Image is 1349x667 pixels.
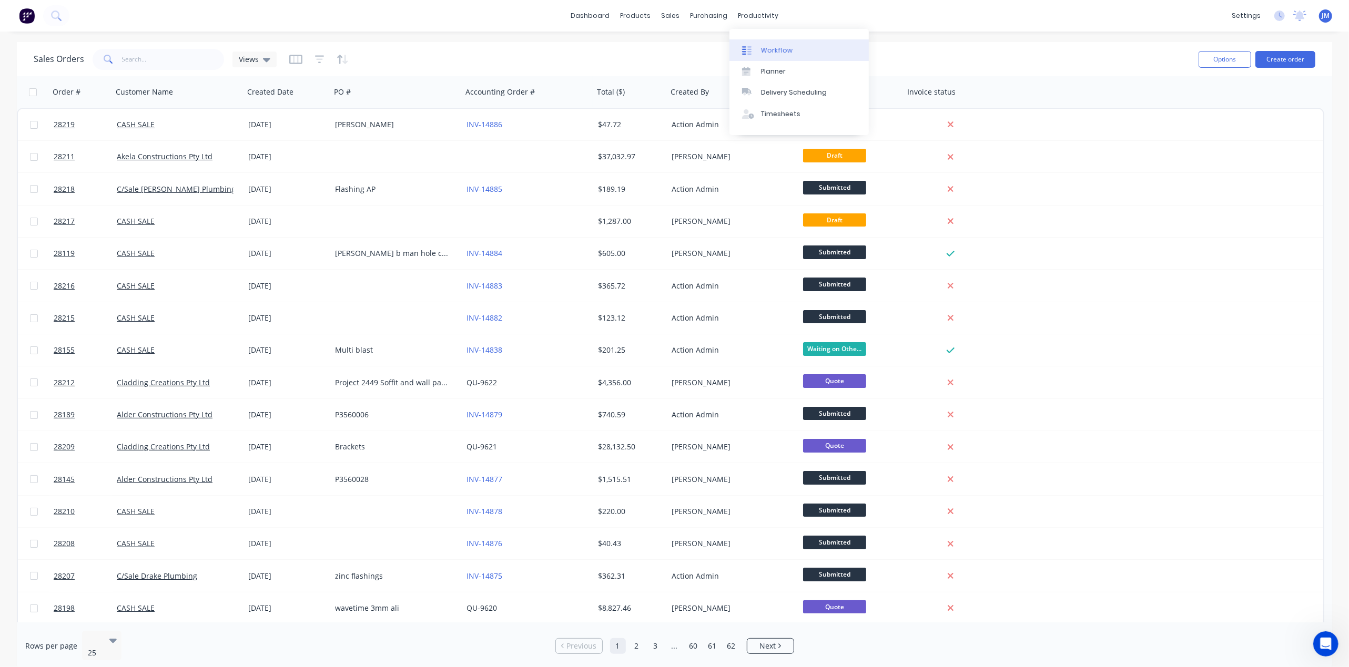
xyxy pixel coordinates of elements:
a: C/Sale [PERSON_NAME] Plumbing [117,184,236,194]
a: INV-14875 [466,571,502,581]
div: Project 2449 Soffit and wall panels [335,377,452,388]
span: Submitted [803,504,866,517]
div: [PERSON_NAME] [672,506,788,517]
div: purchasing [685,8,733,24]
div: Delivery Scheduling [761,88,827,97]
a: 28218 [54,173,117,205]
a: QU-9621 [466,442,497,451]
input: Search... [122,49,225,70]
div: $47.72 [598,119,660,130]
a: 28145 [54,464,117,495]
span: Submitted [803,471,866,484]
a: Page 61 [705,638,721,654]
span: Submitted [803,568,866,581]
div: Brackets [335,442,452,452]
div: Flashing AP [335,184,452,194]
a: Workflow [729,39,869,60]
a: Akela Constructions Pty Ltd [117,151,212,161]
div: Created Date [247,87,293,97]
span: 28207 [54,571,75,581]
a: INV-14882 [466,313,502,323]
span: 28198 [54,603,75,613]
span: 28216 [54,281,75,291]
div: [DATE] [248,119,327,130]
div: Customer Name [116,87,173,97]
div: Action Admin [672,184,788,194]
span: Quote [803,439,866,452]
div: [PERSON_NAME] [672,442,788,452]
div: [DATE] [248,151,327,162]
div: $4,356.00 [598,377,660,388]
iframe: Intercom live chat [1313,631,1338,656]
a: Page 2 [629,638,645,654]
div: $740.59 [598,409,660,420]
a: Alder Constructions Pty Ltd [117,474,212,484]
span: Draft [803,149,866,162]
div: $1,515.51 [598,474,660,485]
span: Previous [566,641,596,651]
a: INV-14884 [466,248,502,258]
img: Factory [19,8,35,24]
a: 28207 [54,560,117,592]
a: CASH SALE [117,603,155,613]
div: Workflow [761,46,793,55]
a: 28119 [54,238,117,269]
a: CASH SALE [117,216,155,226]
div: [DATE] [248,538,327,549]
a: 28219 [54,109,117,140]
a: INV-14877 [466,474,502,484]
ul: Pagination [551,638,798,654]
span: 28189 [54,409,75,420]
a: CASH SALE [117,313,155,323]
span: 28119 [54,248,75,259]
div: sales [656,8,685,24]
div: Action Admin [672,313,788,323]
span: Views [239,54,259,65]
a: Page 62 [724,638,739,654]
div: settings [1226,8,1266,24]
span: Submitted [803,310,866,323]
div: zinc flashings [335,571,452,581]
span: 28211 [54,151,75,162]
span: 28212 [54,377,75,388]
div: PO # [334,87,351,97]
a: 28155 [54,334,117,366]
span: Submitted [803,181,866,194]
span: 28209 [54,442,75,452]
div: [DATE] [248,345,327,355]
a: 28217 [54,206,117,237]
button: Create order [1255,51,1315,68]
div: [PERSON_NAME] [672,151,788,162]
div: [DATE] [248,571,327,581]
a: Planner [729,61,869,82]
div: [PERSON_NAME] [672,248,788,259]
a: CASH SALE [117,345,155,355]
div: 25 [88,648,100,658]
span: 28218 [54,184,75,194]
div: Multi blast [335,345,452,355]
div: [DATE] [248,474,327,485]
div: [DATE] [248,442,327,452]
a: 28209 [54,431,117,463]
div: [PERSON_NAME] [672,216,788,227]
div: [PERSON_NAME] [672,474,788,485]
span: JM [1322,11,1330,20]
span: Submitted [803,245,866,259]
div: $605.00 [598,248,660,259]
span: 28208 [54,538,75,549]
span: Submitted [803,407,866,420]
div: [DATE] [248,313,327,323]
div: P3560028 [335,474,452,485]
a: 28212 [54,367,117,398]
a: Page 1 is your current page [610,638,626,654]
div: Created By [671,87,709,97]
span: 28215 [54,313,75,323]
a: INV-14885 [466,184,502,194]
span: Submitted [803,278,866,291]
div: $220.00 [598,506,660,517]
div: productivity [733,8,784,24]
h1: Sales Orders [34,54,84,64]
span: Next [759,641,776,651]
a: INV-14876 [466,538,502,548]
a: Page 60 [686,638,702,654]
